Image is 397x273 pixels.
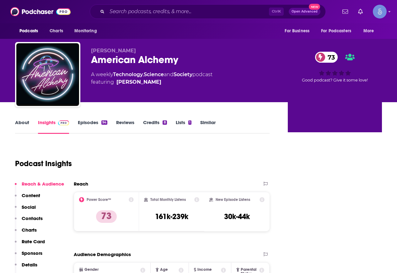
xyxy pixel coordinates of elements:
[87,197,111,202] h2: Power Score™
[143,119,167,134] a: Credits8
[224,212,250,221] h3: 30k-44k
[116,119,134,134] a: Reviews
[363,27,374,35] span: More
[22,181,64,187] p: Reach & Audience
[15,119,29,134] a: About
[91,71,212,86] div: A weekly podcast
[22,227,37,233] p: Charts
[280,25,317,37] button: open menu
[91,48,136,54] span: [PERSON_NAME]
[356,6,365,17] a: Show notifications dropdown
[58,120,69,125] img: Podchaser Pro
[309,4,320,10] span: New
[164,71,174,77] span: and
[91,78,212,86] span: featuring
[317,25,360,37] button: open menu
[163,120,167,125] div: 8
[96,210,117,223] p: 73
[155,212,188,221] h3: 161k-239k
[46,25,67,37] a: Charts
[15,239,45,250] button: Rate Card
[160,268,168,272] span: Age
[321,27,351,35] span: For Podcasters
[289,8,320,15] button: Open AdvancedNew
[359,25,382,37] button: open menu
[74,181,88,187] h2: Reach
[74,27,97,35] span: Monitoring
[22,250,42,256] p: Sponsors
[285,27,309,35] span: For Business
[74,251,131,257] h2: Audience Demographics
[176,119,191,134] a: Lists1
[269,8,284,16] span: Ctrl K
[340,6,351,17] a: Show notifications dropdown
[19,27,38,35] span: Podcasts
[15,227,37,239] button: Charts
[22,239,45,244] p: Rate Card
[15,192,40,204] button: Content
[107,7,269,17] input: Search podcasts, credits, & more...
[321,52,338,63] span: 73
[22,204,36,210] p: Social
[22,262,37,268] p: Details
[101,120,107,125] div: 94
[188,120,191,125] div: 1
[150,197,186,202] h2: Total Monthly Listens
[15,181,64,192] button: Reach & Audience
[15,204,36,216] button: Social
[315,52,338,63] a: 73
[373,5,387,18] span: Logged in as Spiral5-G1
[15,215,43,227] button: Contacts
[22,215,43,221] p: Contacts
[144,71,164,77] a: Science
[15,159,72,168] h1: Podcast Insights
[50,27,63,35] span: Charts
[292,10,318,13] span: Open Advanced
[78,119,107,134] a: Episodes94
[200,119,216,134] a: Similar
[216,197,250,202] h2: New Episode Listens
[302,78,368,82] span: Good podcast? Give it some love!
[373,5,387,18] button: Show profile menu
[10,6,71,18] img: Podchaser - Follow, Share and Rate Podcasts
[90,4,326,19] div: Search podcasts, credits, & more...
[38,119,69,134] a: InsightsPodchaser Pro
[143,71,144,77] span: ,
[15,25,46,37] button: open menu
[22,192,40,198] p: Content
[16,43,79,106] img: American Alchemy
[113,71,143,77] a: Technology
[373,5,387,18] img: User Profile
[70,25,105,37] button: open menu
[197,268,212,272] span: Income
[15,250,42,262] button: Sponsors
[84,268,99,272] span: Gender
[174,71,192,77] a: Society
[288,48,382,87] div: 73Good podcast? Give it some love!
[116,78,161,86] a: [PERSON_NAME]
